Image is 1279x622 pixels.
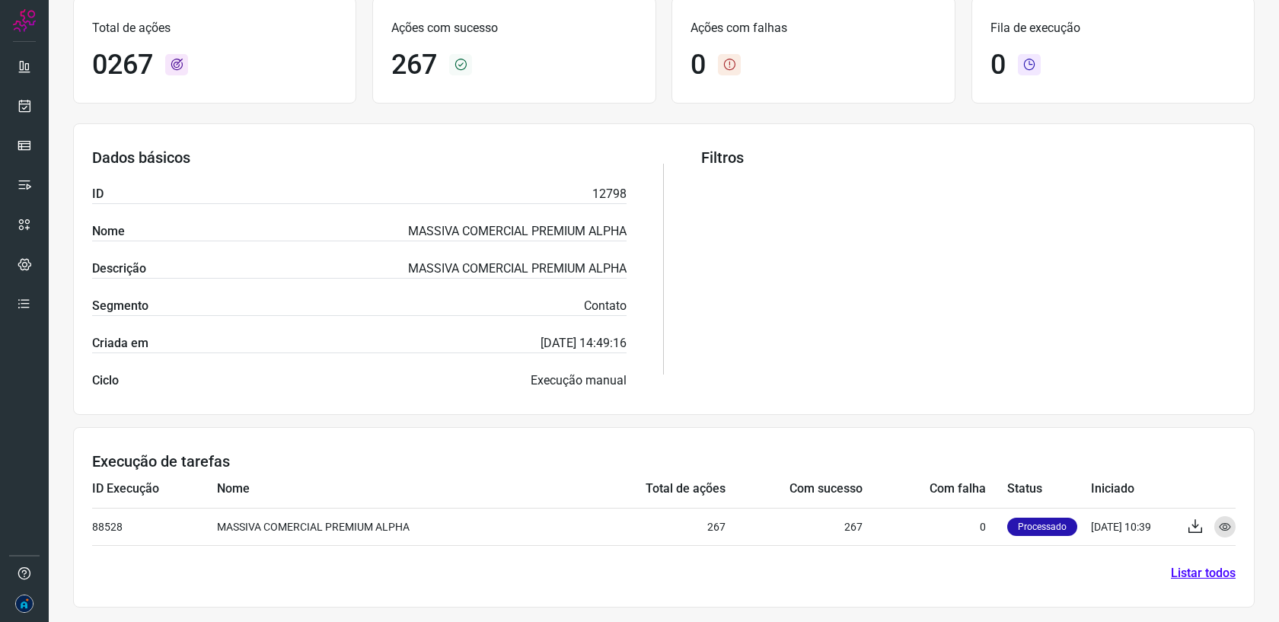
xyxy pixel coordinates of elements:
[726,508,862,545] td: 267
[92,452,1236,470] h3: Execução de tarefas
[863,470,1007,508] td: Com falha
[15,595,33,613] img: 610993b183bf89f8f88aaece183d4038.png
[1091,508,1175,545] td: [DATE] 10:39
[576,508,726,545] td: 267
[217,508,576,545] td: MASSIVA COMERCIAL PREMIUM ALPHA
[1091,470,1175,508] td: Iniciado
[408,260,627,278] p: MASSIVA COMERCIAL PREMIUM ALPHA
[584,297,627,315] p: Contato
[92,185,104,203] label: ID
[92,372,119,390] label: Ciclo
[592,185,627,203] p: 12798
[691,49,706,81] h1: 0
[863,508,1007,545] td: 0
[217,470,576,508] td: Nome
[391,49,437,81] h1: 267
[92,49,153,81] h1: 0267
[92,470,217,508] td: ID Execução
[990,19,1236,37] p: Fila de execução
[1007,518,1077,536] p: Processado
[1007,470,1091,508] td: Status
[576,470,726,508] td: Total de ações
[990,49,1006,81] h1: 0
[92,222,125,241] label: Nome
[541,334,627,352] p: [DATE] 14:49:16
[1171,564,1236,582] a: Listar todos
[391,19,636,37] p: Ações com sucesso
[92,148,627,167] h3: Dados básicos
[531,372,627,390] p: Execução manual
[92,508,217,545] td: 88528
[701,148,1236,167] h3: Filtros
[408,222,627,241] p: MASSIVA COMERCIAL PREMIUM ALPHA
[726,470,862,508] td: Com sucesso
[92,19,337,37] p: Total de ações
[92,297,148,315] label: Segmento
[92,334,148,352] label: Criada em
[13,9,36,32] img: Logo
[691,19,936,37] p: Ações com falhas
[92,260,146,278] label: Descrição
